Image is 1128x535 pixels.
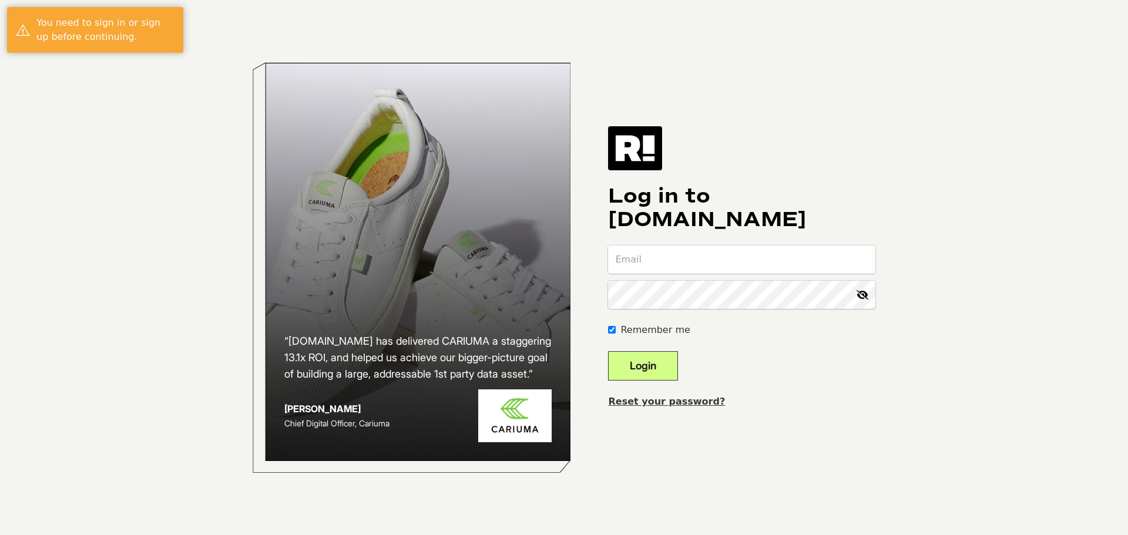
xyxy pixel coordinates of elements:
h2: “[DOMAIN_NAME] has delivered CARIUMA a staggering 13.1x ROI, and helped us achieve our bigger-pic... [284,333,552,382]
label: Remember me [620,323,690,337]
button: Login [608,351,678,381]
div: You need to sign in or sign up before continuing. [36,16,174,44]
input: Email [608,245,875,274]
h1: Log in to [DOMAIN_NAME] [608,184,875,231]
a: Reset your password? [608,396,725,407]
span: Chief Digital Officer, Cariuma [284,418,390,428]
img: Cariuma [478,389,552,443]
strong: [PERSON_NAME] [284,403,361,415]
img: Retention.com [608,126,662,170]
